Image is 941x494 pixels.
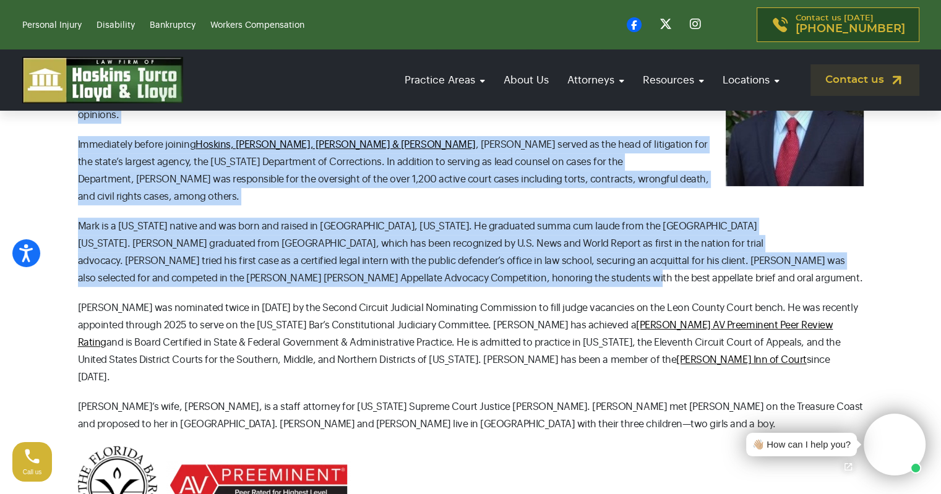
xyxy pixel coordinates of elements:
a: Practice Areas [398,62,491,98]
img: logo [22,57,183,103]
p: Mark is a [US_STATE] native and was born and raised in [GEOGRAPHIC_DATA], [US_STATE]. He graduate... [78,218,864,287]
span: Call us [23,469,42,475]
a: [PERSON_NAME] Inn of Court [676,355,807,365]
p: [PERSON_NAME]’s wife, [PERSON_NAME], is a staff attorney for [US_STATE] Supreme Court Justice [PE... [78,398,864,433]
p: Contact us [DATE] [796,14,905,35]
p: Immediately before joining , [PERSON_NAME] served as the head of litigation for the state’s large... [78,136,864,205]
a: Open chat [835,454,861,480]
span: [PHONE_NUMBER] [796,23,905,35]
a: Attorneys [561,62,630,98]
a: Hoskins, [PERSON_NAME], [PERSON_NAME] & [PERSON_NAME] [196,140,476,150]
a: About Us [497,62,555,98]
a: Bankruptcy [150,21,196,30]
a: Personal Injury [22,21,82,30]
a: Contact us [DATE][PHONE_NUMBER] [757,7,919,42]
div: 👋🏼 How can I help you? [752,438,851,452]
a: Disability [97,21,135,30]
a: Workers Compensation [210,21,304,30]
a: Contact us [810,64,919,96]
a: Locations [716,62,786,98]
a: Resources [637,62,710,98]
p: [PERSON_NAME] was nominated twice in [DATE] by the Second Circuit Judicial Nominating Commission ... [78,299,864,386]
